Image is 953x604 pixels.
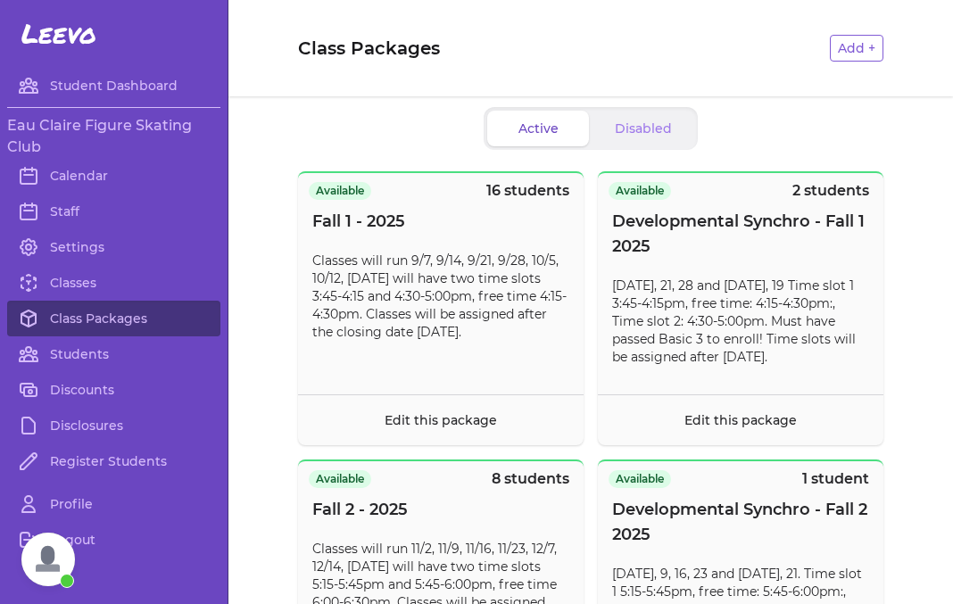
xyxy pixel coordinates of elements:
p: [DATE], 21, 28 and [DATE], 19 Time slot 1 3:45-4:15pm, free time: 4:15-4:30pm:, Time slot 2: 4:30... [612,277,869,366]
button: Available16 studentsFall 1 - 2025Classes will run 9/7, 9/14, 9/21, 9/28, 10/5, 10/12, [DATE] will... [298,171,584,445]
a: Disclosures [7,408,220,443]
a: Calendar [7,158,220,194]
p: 16 students [486,180,569,202]
a: Logout [7,522,220,558]
a: Staff [7,194,220,229]
p: 2 students [792,180,869,202]
a: Register Students [7,443,220,479]
a: Open chat [21,533,75,586]
span: Available [609,182,671,200]
span: Available [309,470,371,488]
p: 1 student [802,468,869,490]
p: Classes will run 9/7, 9/14, 9/21, 9/28, 10/5, 10/12, [DATE] will have two time slots 3:45-4:15 an... [312,252,569,341]
p: 8 students [492,468,569,490]
a: Edit this package [684,412,797,428]
button: Active [487,111,589,146]
a: Classes [7,265,220,301]
span: Developmental Synchro - Fall 1 2025 [612,209,869,259]
a: Student Dashboard [7,68,220,103]
a: Discounts [7,372,220,408]
span: Fall 2 - 2025 [312,497,408,522]
a: Profile [7,486,220,522]
span: Leevo [21,18,96,50]
a: Edit this package [385,412,497,428]
a: Class Packages [7,301,220,336]
button: Disabled [593,111,694,146]
button: Available2 studentsDevelopmental Synchro - Fall 1 2025[DATE], 21, 28 and [DATE], 19 Time slot 1 3... [598,171,883,445]
a: Settings [7,229,220,265]
span: Available [609,470,671,488]
h3: Eau Claire Figure Skating Club [7,115,220,158]
span: Developmental Synchro - Fall 2 2025 [612,497,869,547]
button: Add + [830,35,883,62]
span: Available [309,182,371,200]
a: Students [7,336,220,372]
span: Fall 1 - 2025 [312,209,405,234]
